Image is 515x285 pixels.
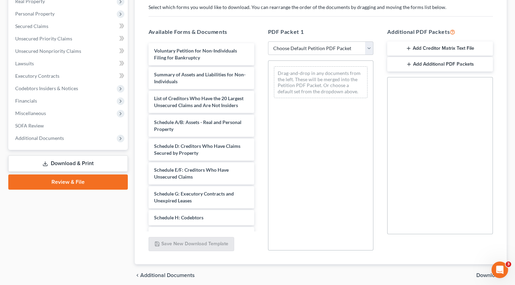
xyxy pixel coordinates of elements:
[15,23,48,29] span: Secured Claims
[15,123,44,129] span: SOFA Review
[149,237,234,251] button: Save New Download Template
[15,73,59,79] span: Executory Contracts
[149,28,254,36] h5: Available Forms & Documents
[140,273,195,278] span: Additional Documents
[154,215,203,220] span: Schedule H: Codebtors
[8,155,128,172] a: Download & Print
[15,98,37,104] span: Financials
[154,167,229,180] span: Schedule E/F: Creditors Who Have Unsecured Claims
[268,28,374,36] h5: PDF Packet 1
[10,20,128,32] a: Secured Claims
[15,11,55,17] span: Personal Property
[154,95,244,108] span: List of Creditors Who Have the 20 Largest Unsecured Claims and Are Not Insiders
[135,273,140,278] i: chevron_left
[149,4,493,11] p: Select which forms you would like to download. You can rearrange the order of the documents by dr...
[154,143,240,156] span: Schedule D: Creditors Who Have Claims Secured by Property
[10,120,128,132] a: SOFA Review
[506,262,511,267] span: 3
[15,60,34,66] span: Lawsuits
[15,110,46,116] span: Miscellaneous
[10,45,128,57] a: Unsecured Nonpriority Claims
[10,32,128,45] a: Unsecured Priority Claims
[476,273,501,278] span: Download
[8,174,128,190] a: Review & File
[15,135,64,141] span: Additional Documents
[10,70,128,82] a: Executory Contracts
[387,28,493,36] h5: Additional PDF Packets
[492,262,508,278] iframe: Intercom live chat
[154,72,246,84] span: Summary of Assets and Liabilities for Non-Individuals
[274,66,368,98] div: Drag-and-drop in any documents from the left. These will be merged into the Petition PDF Packet. ...
[135,273,195,278] a: chevron_left Additional Documents
[15,48,81,54] span: Unsecured Nonpriority Claims
[15,85,78,91] span: Codebtors Insiders & Notices
[154,191,234,203] span: Schedule G: Executory Contracts and Unexpired Leases
[154,48,237,60] span: Voluntary Petition for Non-Individuals Filing for Bankruptcy
[10,57,128,70] a: Lawsuits
[154,119,241,132] span: Schedule A/B: Assets - Real and Personal Property
[387,57,493,72] button: Add Additional PDF Packets
[15,36,72,41] span: Unsecured Priority Claims
[476,273,507,278] button: Download chevron_right
[387,41,493,56] button: Add Creditor Matrix Text File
